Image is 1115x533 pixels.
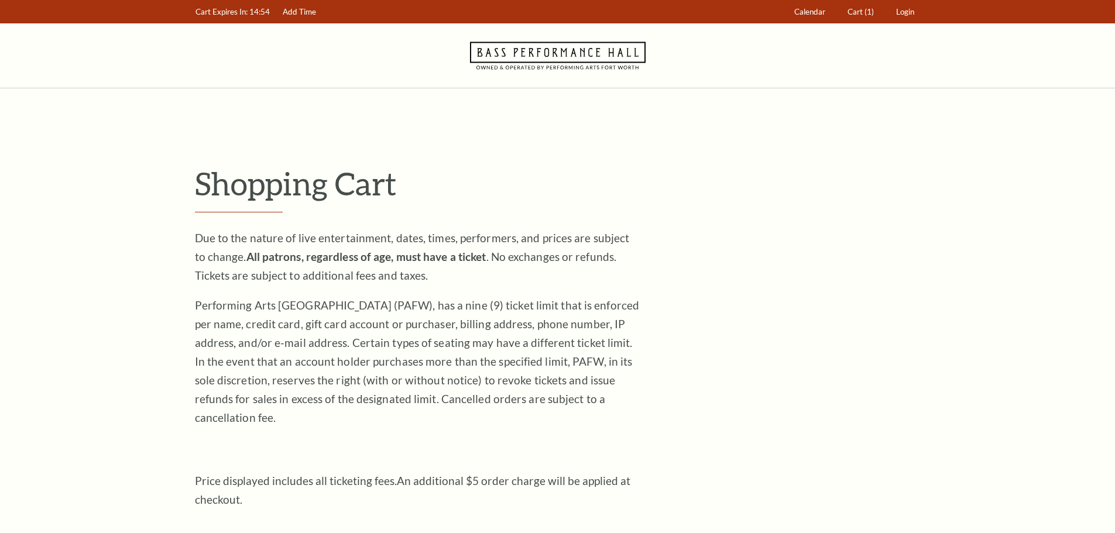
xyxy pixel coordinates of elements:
span: Login [896,7,914,16]
span: An additional $5 order charge will be applied at checkout. [195,474,630,506]
a: Login [890,1,920,23]
p: Performing Arts [GEOGRAPHIC_DATA] (PAFW), has a nine (9) ticket limit that is enforced per name, ... [195,296,640,427]
a: Calendar [788,1,831,23]
span: 14:54 [249,7,270,16]
a: Cart (1) [842,1,879,23]
p: Shopping Cart [195,164,921,202]
span: Calendar [794,7,825,16]
a: Add Time [277,1,321,23]
span: Due to the nature of live entertainment, dates, times, performers, and prices are subject to chan... [195,231,630,282]
p: Price displayed includes all ticketing fees. [195,472,640,509]
span: Cart Expires In: [195,7,248,16]
span: (1) [864,7,874,16]
strong: All patrons, regardless of age, must have a ticket [246,250,486,263]
span: Cart [848,7,863,16]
